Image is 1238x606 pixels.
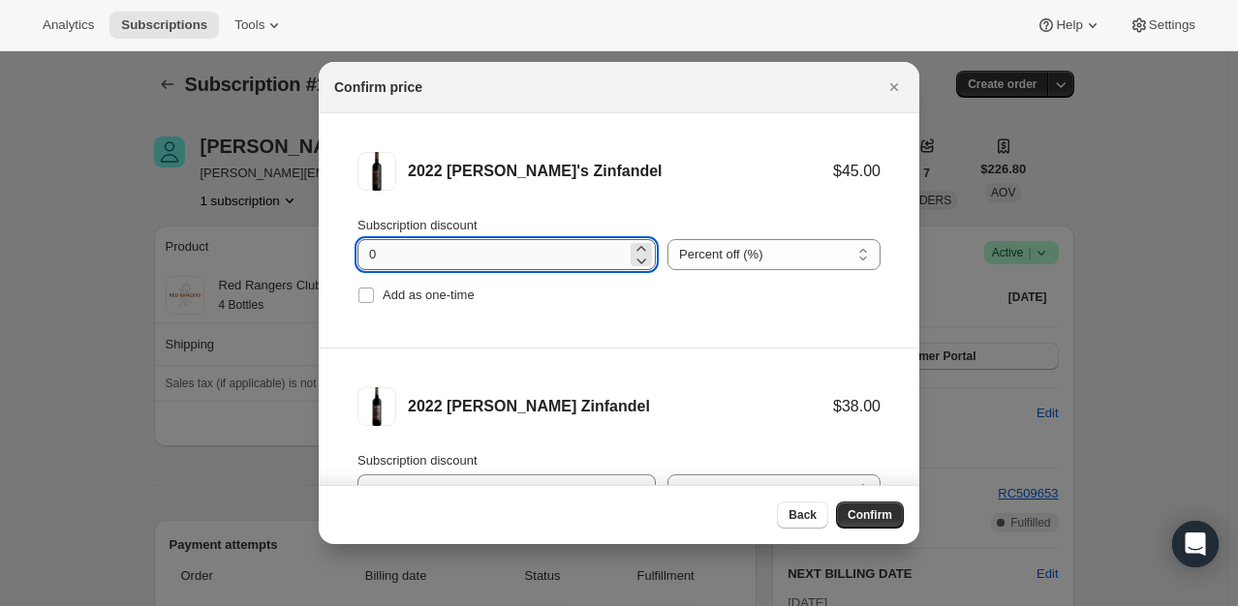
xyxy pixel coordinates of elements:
[43,17,94,33] span: Analytics
[848,507,892,523] span: Confirm
[881,74,908,101] button: Close
[833,397,881,416] div: $38.00
[408,162,833,181] div: 2022 [PERSON_NAME]'s Zinfandel
[121,17,207,33] span: Subscriptions
[1118,12,1207,39] button: Settings
[334,77,422,97] h2: Confirm price
[1172,521,1219,567] div: Open Intercom Messenger
[789,507,817,523] span: Back
[357,218,478,232] span: Subscription discount
[223,12,295,39] button: Tools
[1025,12,1113,39] button: Help
[836,501,904,529] button: Confirm
[1149,17,1195,33] span: Settings
[31,12,106,39] button: Analytics
[357,453,478,468] span: Subscription discount
[234,17,264,33] span: Tools
[833,162,881,181] div: $45.00
[1056,17,1082,33] span: Help
[777,501,828,529] button: Back
[408,397,833,416] div: 2022 [PERSON_NAME] Zinfandel
[383,288,475,302] span: Add as one-time
[109,12,219,39] button: Subscriptions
